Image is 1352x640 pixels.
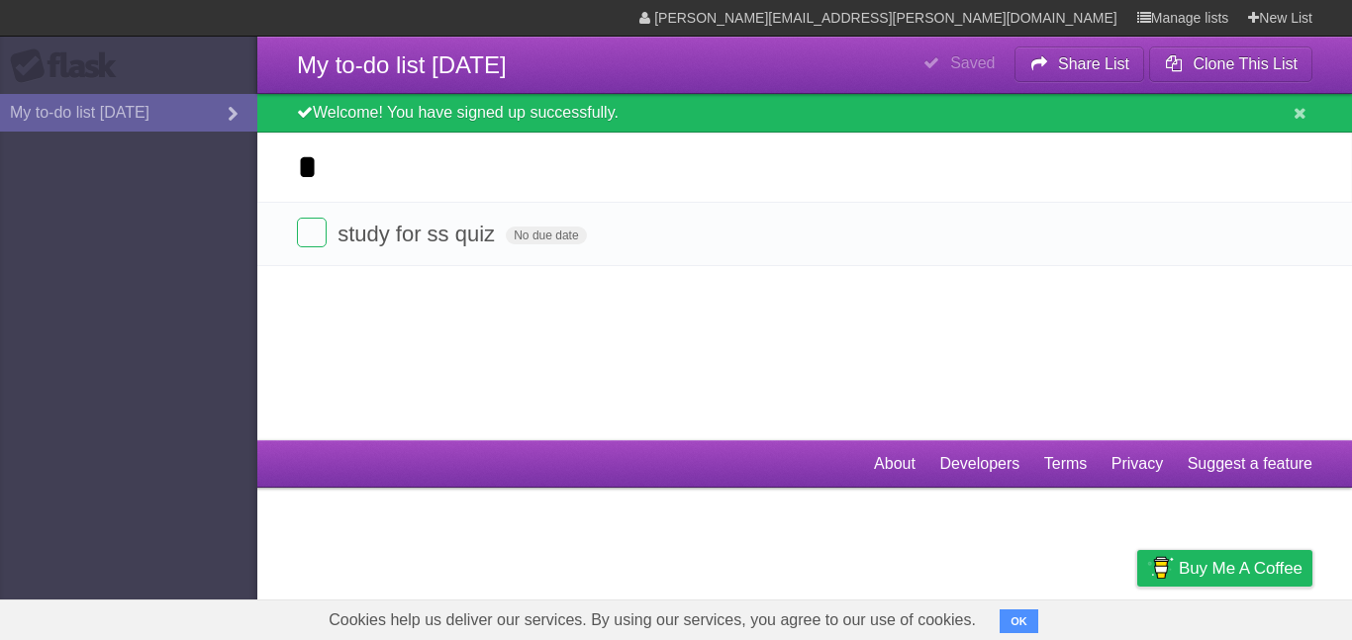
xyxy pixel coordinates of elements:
[309,600,996,640] span: Cookies help us deliver our services. By using our services, you agree to our use of cookies.
[939,445,1019,483] a: Developers
[1000,609,1038,633] button: OK
[1044,445,1088,483] a: Terms
[297,218,327,247] label: Done
[10,48,129,84] div: Flask
[1193,55,1298,72] b: Clone This List
[1058,55,1129,72] b: Share List
[1179,551,1303,586] span: Buy me a coffee
[297,51,507,78] span: My to-do list [DATE]
[1014,46,1145,82] button: Share List
[1147,551,1174,585] img: Buy me a coffee
[257,94,1352,133] div: Welcome! You have signed up successfully.
[1188,445,1312,483] a: Suggest a feature
[874,445,916,483] a: About
[338,222,500,246] span: study for ss quiz
[950,54,995,71] b: Saved
[1149,46,1312,82] button: Clone This List
[1111,445,1163,483] a: Privacy
[506,227,586,244] span: No due date
[1137,550,1312,587] a: Buy me a coffee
